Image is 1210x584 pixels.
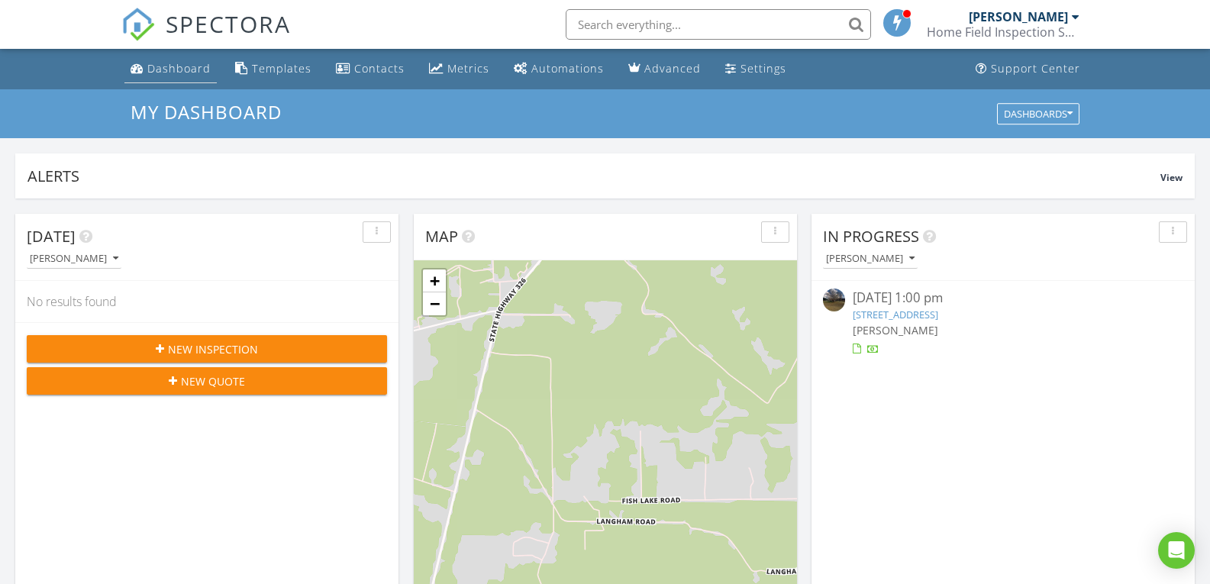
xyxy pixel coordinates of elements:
[423,269,446,292] a: Zoom in
[566,9,871,40] input: Search everything...
[425,226,458,247] span: Map
[823,289,845,311] img: streetview
[853,289,1153,308] div: [DATE] 1:00 pm
[229,55,318,83] a: Templates
[354,61,405,76] div: Contacts
[27,335,387,363] button: New Inspection
[826,253,915,264] div: [PERSON_NAME]
[823,249,918,269] button: [PERSON_NAME]
[969,9,1068,24] div: [PERSON_NAME]
[719,55,792,83] a: Settings
[853,323,938,337] span: [PERSON_NAME]
[147,61,211,76] div: Dashboard
[423,292,446,315] a: Zoom out
[166,8,291,40] span: SPECTORA
[30,253,118,264] div: [PERSON_NAME]
[27,226,76,247] span: [DATE]
[27,367,387,395] button: New Quote
[181,373,245,389] span: New Quote
[622,55,707,83] a: Advanced
[252,61,311,76] div: Templates
[131,99,282,124] span: My Dashboard
[1004,108,1073,119] div: Dashboards
[330,55,411,83] a: Contacts
[1158,532,1195,569] div: Open Intercom Messenger
[447,61,489,76] div: Metrics
[970,55,1086,83] a: Support Center
[644,61,701,76] div: Advanced
[15,281,398,322] div: No results found
[823,226,919,247] span: In Progress
[27,249,121,269] button: [PERSON_NAME]
[823,289,1183,357] a: [DATE] 1:00 pm [STREET_ADDRESS] [PERSON_NAME]
[124,55,217,83] a: Dashboard
[1160,171,1183,184] span: View
[991,61,1080,76] div: Support Center
[121,21,291,53] a: SPECTORA
[508,55,610,83] a: Automations (Basic)
[741,61,786,76] div: Settings
[121,8,155,41] img: The Best Home Inspection Software - Spectora
[853,308,938,321] a: [STREET_ADDRESS]
[168,341,258,357] span: New Inspection
[927,24,1079,40] div: Home Field Inspection Services, LLC
[423,55,495,83] a: Metrics
[27,166,1160,186] div: Alerts
[997,103,1079,124] button: Dashboards
[531,61,604,76] div: Automations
